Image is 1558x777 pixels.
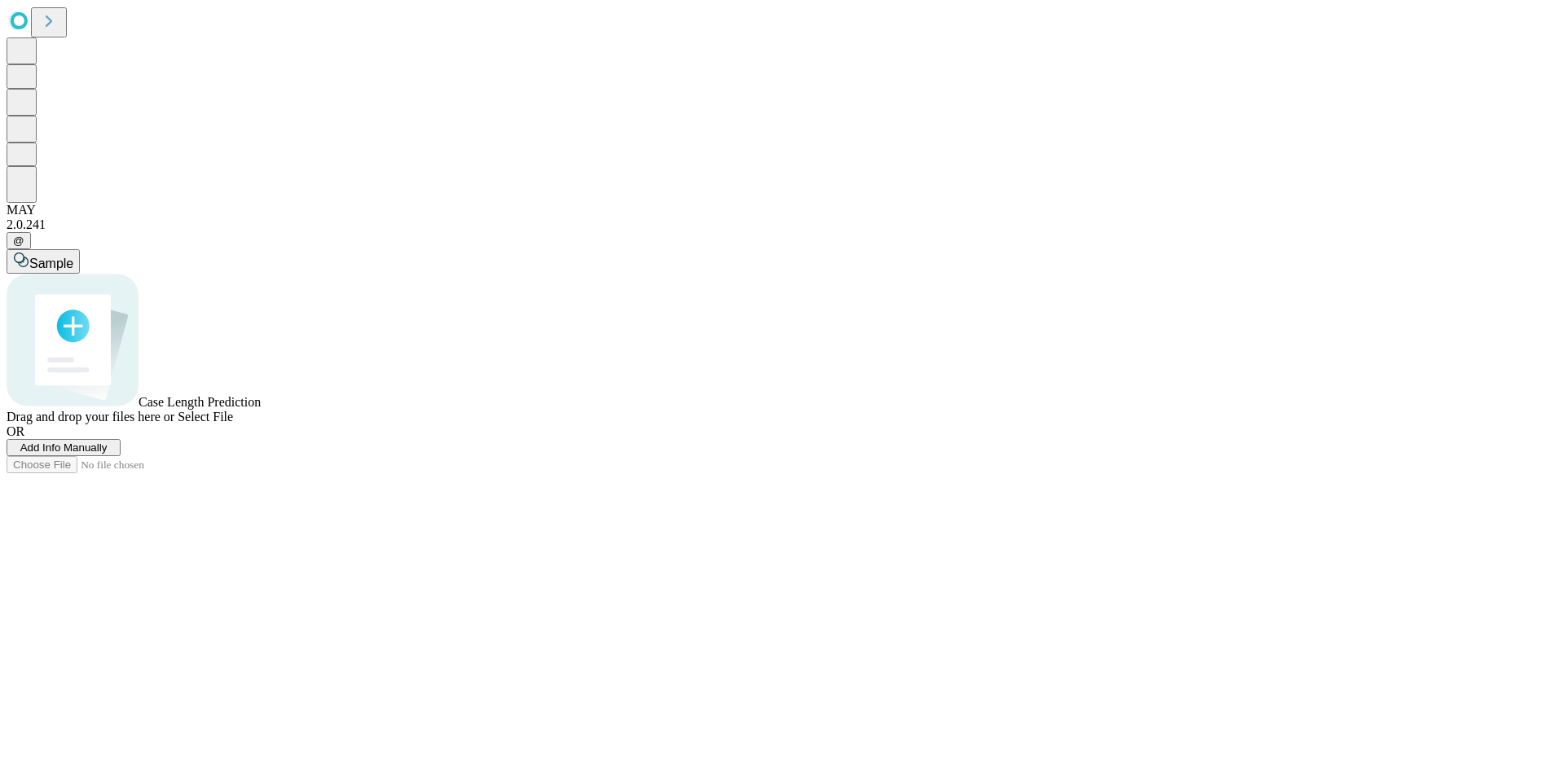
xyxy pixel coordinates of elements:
span: @ [13,235,24,247]
button: Sample [7,249,80,274]
div: 2.0.241 [7,217,1551,232]
div: MAY [7,203,1551,217]
button: Add Info Manually [7,439,121,456]
span: Drag and drop your files here or [7,410,174,424]
span: Select File [178,410,233,424]
span: OR [7,424,24,438]
span: Sample [29,257,73,270]
button: @ [7,232,31,249]
span: Case Length Prediction [139,395,261,409]
span: Add Info Manually [20,441,108,454]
